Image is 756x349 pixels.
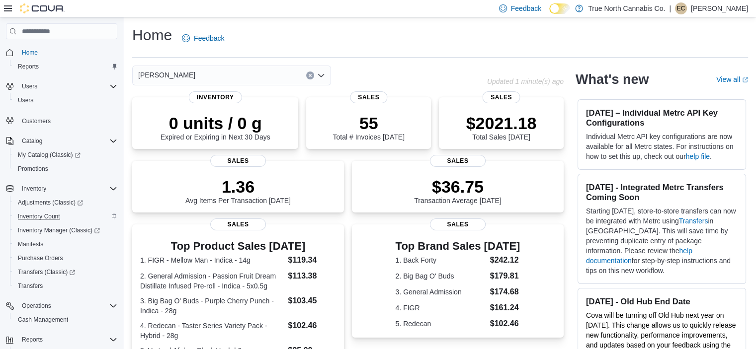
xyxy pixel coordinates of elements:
a: help documentation [586,247,692,265]
span: Operations [22,302,51,310]
button: Users [2,79,121,93]
span: Cash Management [18,316,68,324]
span: Inventory Count [14,210,117,222]
span: Inventory Manager (Classic) [14,224,117,236]
button: Customers [2,113,121,128]
dd: $161.24 [490,302,520,314]
div: Transaction Average [DATE] [414,177,502,205]
a: Feedback [178,28,228,48]
span: Sales [210,218,266,230]
a: Promotions [14,163,52,175]
span: Cash Management [14,314,117,326]
a: Home [18,47,42,59]
p: 0 units / 0 g [161,113,270,133]
div: Avg Items Per Transaction [DATE] [185,177,291,205]
span: My Catalog (Classic) [14,149,117,161]
button: Reports [18,334,47,346]
span: Purchase Orders [14,252,117,264]
dt: 3. Big Bag O' Buds - Purple Cherry Punch - Indica - 28g [140,296,284,316]
span: Customers [22,117,51,125]
div: Elizabeth Cullen [675,2,687,14]
dd: $119.34 [288,254,336,266]
dd: $103.45 [288,295,336,307]
img: Cova [20,3,65,13]
a: My Catalog (Classic) [14,149,84,161]
svg: External link [742,77,748,83]
button: Transfers [10,279,121,293]
a: View allExternal link [716,75,748,83]
a: Manifests [14,238,47,250]
button: Users [18,80,41,92]
button: Cash Management [10,313,121,327]
button: Manifests [10,237,121,251]
h3: Top Brand Sales [DATE] [396,240,520,252]
span: Inventory [18,183,117,195]
p: $2021.18 [466,113,537,133]
span: Transfers [14,280,117,292]
h3: [DATE] - Integrated Metrc Transfers Coming Soon [586,182,738,202]
span: Inventory Count [18,212,60,220]
button: Operations [2,299,121,313]
span: Adjustments (Classic) [14,197,117,209]
span: Feedback [511,3,541,13]
h2: What's new [576,71,649,87]
span: Manifests [14,238,117,250]
span: Purchase Orders [18,254,63,262]
button: Inventory [2,182,121,196]
a: Reports [14,61,43,72]
span: Reports [18,63,39,70]
p: Individual Metrc API key configurations are now available for all Metrc states. For instructions ... [586,132,738,161]
a: Transfers (Classic) [14,266,79,278]
span: Users [22,82,37,90]
a: Cash Management [14,314,72,326]
p: Starting [DATE], store-to-store transfers can now be integrated with Metrc using in [GEOGRAPHIC_D... [586,206,738,276]
dd: $102.46 [490,318,520,330]
a: Users [14,94,37,106]
span: Reports [18,334,117,346]
dd: $113.38 [288,270,336,282]
span: Catalog [22,137,42,145]
dd: $174.68 [490,286,520,298]
span: Sales [210,155,266,167]
span: Customers [18,114,117,127]
input: Dark Mode [549,3,570,14]
span: Transfers [18,282,43,290]
p: [PERSON_NAME] [691,2,748,14]
button: Catalog [18,135,46,147]
p: | [669,2,671,14]
span: Sales [430,155,486,167]
dt: 2. Big Bag O' Buds [396,271,486,281]
p: $36.75 [414,177,502,197]
span: Users [18,96,33,104]
button: Inventory Count [10,209,121,223]
button: Promotions [10,162,121,176]
a: Inventory Count [14,210,64,222]
dd: $242.12 [490,254,520,266]
span: [PERSON_NAME] [138,69,195,81]
a: Adjustments (Classic) [14,197,87,209]
span: Feedback [194,33,224,43]
a: My Catalog (Classic) [10,148,121,162]
dt: 5. Redecan [396,319,486,329]
button: Purchase Orders [10,251,121,265]
a: Adjustments (Classic) [10,196,121,209]
p: 1.36 [185,177,291,197]
div: Expired or Expiring in Next 30 Days [161,113,270,141]
dt: 4. FIGR [396,303,486,313]
span: Inventory [22,185,46,193]
span: Reports [14,61,117,72]
button: Reports [2,333,121,347]
button: Catalog [2,134,121,148]
span: Promotions [14,163,117,175]
p: Updated 1 minute(s) ago [487,77,564,85]
span: Sales [430,218,486,230]
div: Total # Invoices [DATE] [333,113,404,141]
span: Users [14,94,117,106]
span: Sales [350,91,387,103]
span: Adjustments (Classic) [18,199,83,207]
a: Transfers [679,217,708,225]
span: Catalog [18,135,117,147]
button: Open list of options [317,71,325,79]
h3: Top Product Sales [DATE] [140,240,336,252]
